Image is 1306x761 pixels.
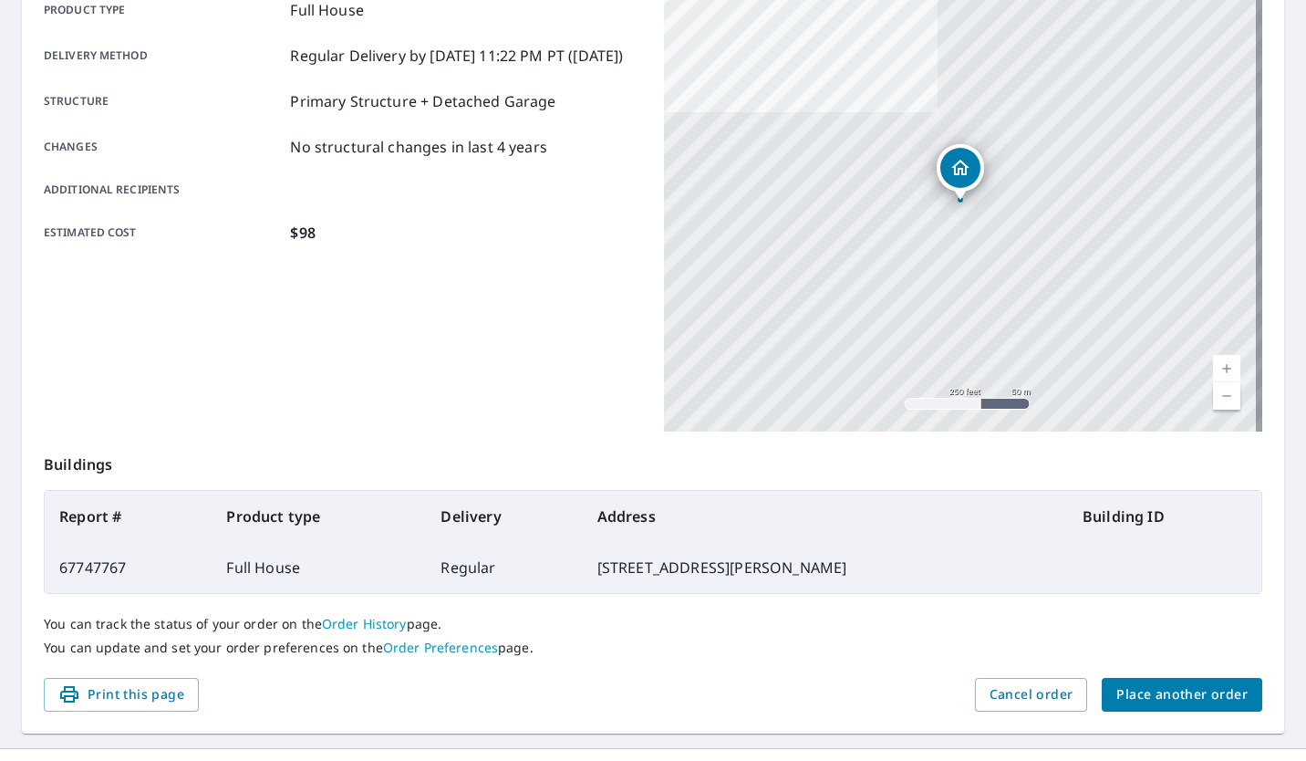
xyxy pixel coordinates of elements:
p: No structural changes in last 4 years [290,136,547,158]
th: Address [583,491,1068,542]
p: Delivery method [44,45,283,67]
span: Print this page [58,683,184,706]
td: 67747767 [45,542,212,593]
th: Report # [45,491,212,542]
p: $98 [290,222,315,244]
a: Order Preferences [383,639,498,656]
a: Current Level 17, Zoom Out [1213,382,1240,410]
button: Print this page [44,678,199,712]
th: Product type [212,491,426,542]
span: Place another order [1116,683,1248,706]
p: Structure [44,90,283,112]
p: Buildings [44,432,1262,490]
p: You can track the status of your order on the page. [44,616,1262,632]
th: Building ID [1068,491,1261,542]
span: Cancel order [990,683,1073,706]
td: Regular [426,542,582,593]
th: Delivery [426,491,582,542]
p: Changes [44,136,283,158]
td: Full House [212,542,426,593]
a: Order History [322,615,407,632]
button: Place another order [1102,678,1262,712]
div: Dropped pin, building 1, Residential property, 1669 Mason Knoll Rd Saint Louis, MO 63131 [937,144,984,201]
p: You can update and set your order preferences on the page. [44,640,1262,656]
p: Regular Delivery by [DATE] 11:22 PM PT ([DATE]) [290,45,623,67]
p: Primary Structure + Detached Garage [290,90,555,112]
td: [STREET_ADDRESS][PERSON_NAME] [583,542,1068,593]
a: Current Level 17, Zoom In [1213,355,1240,382]
button: Cancel order [975,678,1088,712]
p: Additional recipients [44,182,283,198]
p: Estimated cost [44,222,283,244]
